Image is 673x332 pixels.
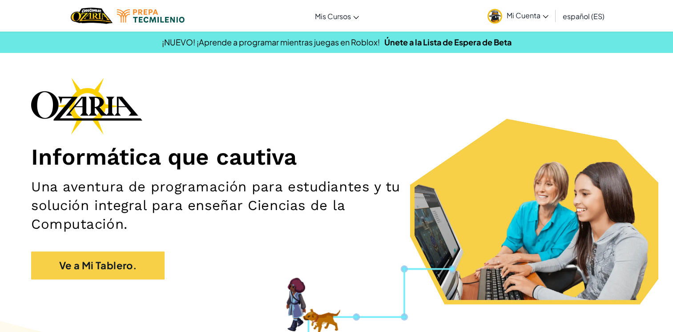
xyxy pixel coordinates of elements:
[507,11,548,20] span: Mi Cuenta
[71,7,112,25] img: Home
[31,77,142,134] img: Ozaria branding logo
[117,9,185,23] img: Tecmilenio logo
[315,12,351,21] span: Mis Cursos
[488,9,502,24] img: avatar
[162,37,380,47] span: ¡NUEVO! ¡Aprende a programar mientras juegas en Roblox!
[71,7,112,25] a: Ozaria by CodeCombat logo
[31,178,440,234] h2: Una aventura de programación para estudiantes y tu solución integral para enseñar Ciencias de la ...
[384,37,512,47] a: Únete a la Lista de Espera de Beta
[483,2,553,30] a: Mi Cuenta
[310,4,363,28] a: Mis Cursos
[31,143,642,171] h1: Informática que cautiva
[563,12,604,21] span: español (ES)
[558,4,609,28] a: español (ES)
[31,251,165,279] a: Ve a Mi Tablero.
